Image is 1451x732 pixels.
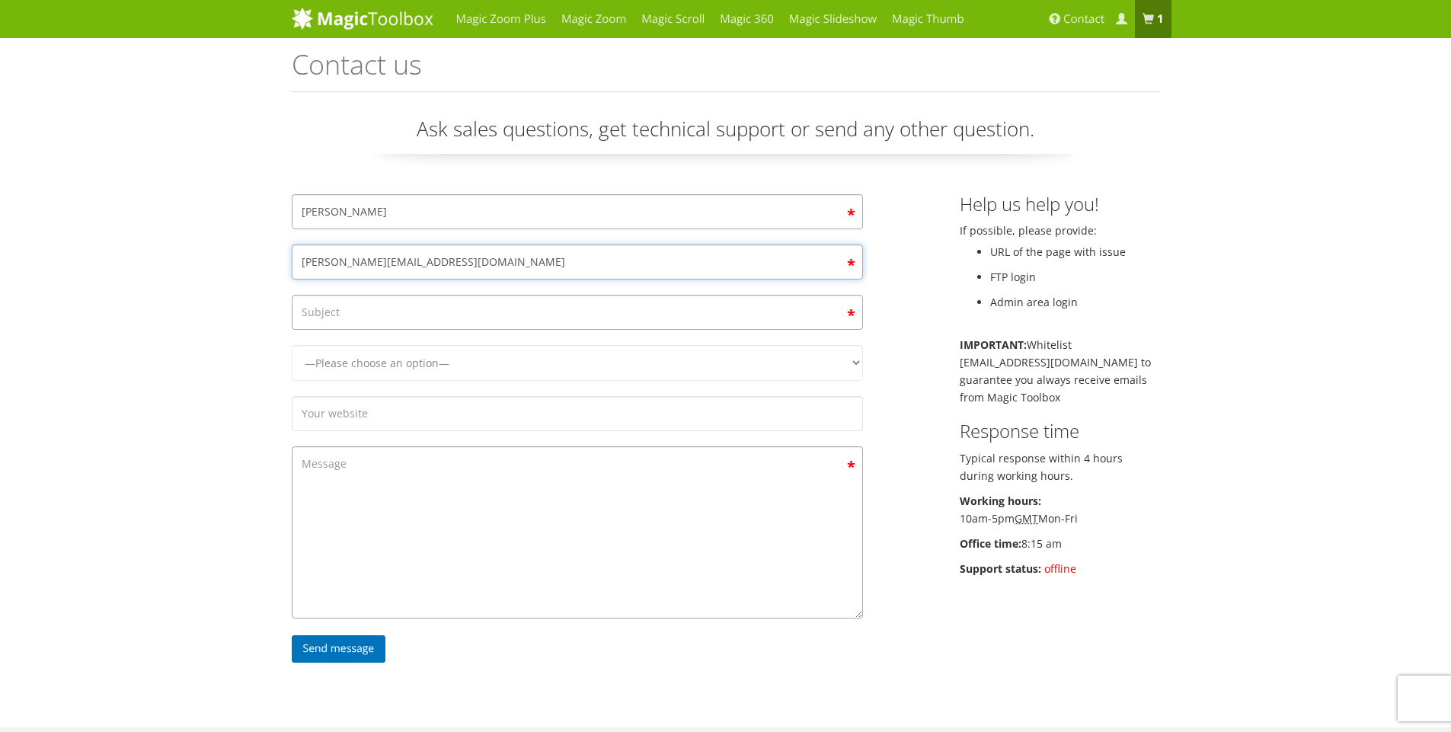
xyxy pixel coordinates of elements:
[292,396,863,431] input: Your website
[292,7,433,30] img: MagicToolbox.com - Image tools for your website
[292,115,1160,154] p: Ask sales questions, get technical support or send any other question.
[960,494,1041,508] b: Working hours:
[1015,511,1038,526] acronym: Greenwich Mean Time
[960,421,1160,441] h3: Response time
[960,536,1021,551] b: Office time:
[1063,11,1104,27] span: Contact
[292,295,863,330] input: Subject
[990,268,1160,286] li: FTP login
[292,194,863,670] form: Contact form
[960,194,1160,214] h3: Help us help you!
[960,449,1160,484] p: Typical response within 4 hours during working hours.
[960,492,1160,527] p: 10am-5pm Mon-Fri
[1044,561,1076,576] span: offline
[292,194,863,229] input: Your name
[960,535,1160,552] p: 8:15 am
[960,561,1041,576] b: Support status:
[990,293,1160,311] li: Admin area login
[990,243,1160,261] li: URL of the page with issue
[948,194,1171,585] div: If possible, please provide:
[960,336,1160,406] p: Whitelist [EMAIL_ADDRESS][DOMAIN_NAME] to guarantee you always receive emails from Magic Toolbox
[960,337,1027,352] b: IMPORTANT:
[292,50,1160,92] h1: Contact us
[292,635,386,663] input: Send message
[1157,11,1164,27] b: 1
[292,245,863,280] input: Email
